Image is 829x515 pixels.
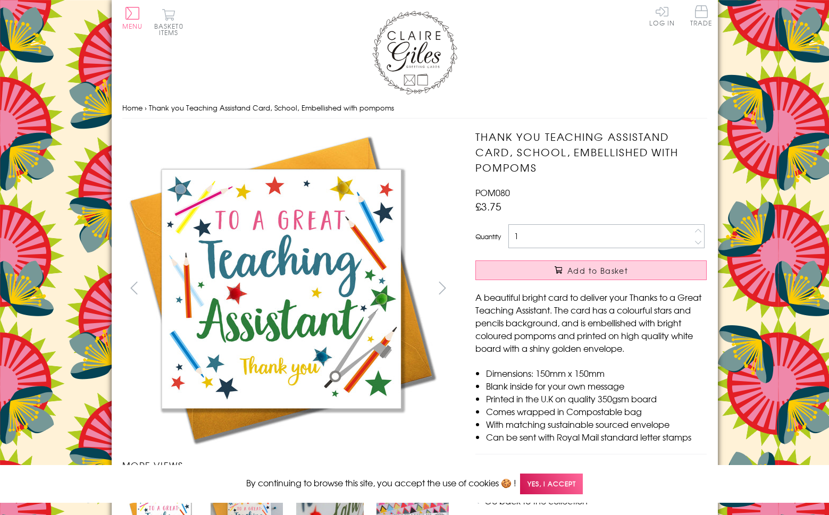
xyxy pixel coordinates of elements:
span: Thank you Teaching Assistand Card, School, Embellished with pompoms [149,103,394,113]
label: Quantity [475,232,501,241]
span: POM080 [475,186,510,199]
button: Basket0 items [154,9,183,36]
a: Log In [649,5,675,26]
span: › [145,103,147,113]
li: With matching sustainable sourced envelope [486,418,707,430]
button: next [430,276,454,300]
button: Menu [122,7,143,29]
button: prev [122,276,146,300]
span: Add to Basket [567,265,628,276]
span: 0 items [159,21,183,37]
h3: More views [122,459,455,471]
li: Comes wrapped in Compostable bag [486,405,707,418]
a: Home [122,103,143,113]
li: Blank inside for your own message [486,379,707,392]
img: Claire Giles Greetings Cards [372,11,457,95]
li: Printed in the U.K on quality 350gsm board [486,392,707,405]
nav: breadcrumbs [122,97,707,119]
p: A beautiful bright card to deliver your Thanks to a Great Teaching Assistant. The card has a colo... [475,291,707,354]
h1: Thank you Teaching Assistand Card, School, Embellished with pompoms [475,129,707,175]
button: Add to Basket [475,260,707,280]
span: Menu [122,21,143,31]
li: Dimensions: 150mm x 150mm [486,367,707,379]
img: Thank you Teaching Assistand Card, School, Embellished with pompoms [122,129,441,448]
span: Yes, I accept [520,474,583,494]
img: Thank you Teaching Assistand Card, School, Embellished with pompoms [454,129,773,415]
span: £3.75 [475,199,501,214]
a: Trade [690,5,713,28]
li: Can be sent with Royal Mail standard letter stamps [486,430,707,443]
span: Trade [690,5,713,26]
